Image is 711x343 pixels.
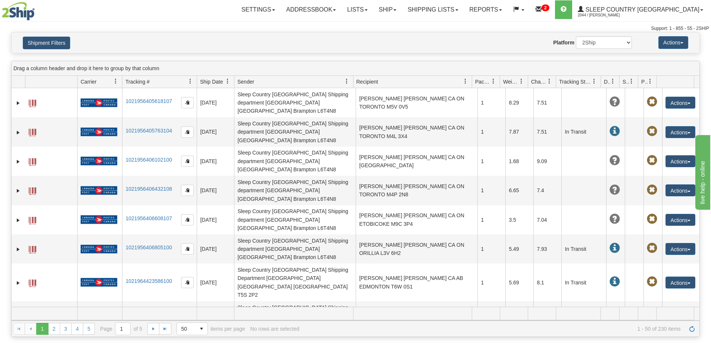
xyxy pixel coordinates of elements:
td: 8.1 [533,264,561,301]
td: [PERSON_NAME] [PERSON_NAME] CA ON [GEOGRAPHIC_DATA] [356,147,477,176]
a: Tracking Status filter column settings [588,75,601,88]
td: In Transit [561,234,606,264]
a: Label [29,125,36,137]
span: Charge [531,78,547,85]
td: [DATE] [197,234,234,264]
a: Label [29,243,36,255]
span: Pickup Not Assigned [647,243,657,253]
a: Lists [342,0,373,19]
a: 2 [530,0,555,19]
a: Recipient filter column settings [459,75,472,88]
img: 20 - Canada Post [81,278,117,287]
span: Unknown [609,185,620,195]
td: [PERSON_NAME] [PERSON_NAME] CA ON TORONTO M4P 2N8 [356,176,477,205]
a: Settings [236,0,281,19]
td: 8.29 [505,88,533,117]
td: 9.61 [505,301,533,339]
button: Actions [665,155,695,167]
button: Actions [658,36,688,49]
img: logo2044.jpg [2,2,35,21]
span: Page 1 [36,323,48,335]
a: Shipment Issues filter column settings [625,75,638,88]
td: [DATE] [197,264,234,301]
a: Expand [15,99,22,107]
button: Actions [665,277,695,289]
img: 20 - Canada Post [81,156,117,166]
td: 5.69 [505,264,533,301]
span: In Transit [609,243,620,253]
td: 7.51 [533,117,561,146]
td: Sleep Country [GEOGRAPHIC_DATA] Shipping department [GEOGRAPHIC_DATA] [GEOGRAPHIC_DATA] Brampton ... [234,176,356,205]
a: Addressbook [281,0,342,19]
span: Pickup Not Assigned [647,185,657,195]
a: 5 [83,323,95,335]
a: Shipping lists [402,0,464,19]
td: 1 [477,264,505,301]
td: 7.51 [533,88,561,117]
button: Copy to clipboard [181,156,194,167]
span: 2044 / [PERSON_NAME] [578,12,634,19]
td: 1 [477,147,505,176]
div: No rows are selected [250,326,300,332]
span: Packages [475,78,491,85]
a: Label [29,155,36,167]
td: [DATE] [197,205,234,234]
span: Unknown [609,214,620,224]
a: Go to the next page [147,323,159,335]
td: [PERSON_NAME] [PERSON_NAME] CA ON ORILLIA L3V 6H2 [356,234,477,264]
a: Packages filter column settings [487,75,500,88]
td: 7.4 [533,176,561,205]
td: 3.5 [505,205,533,234]
span: Pickup Not Assigned [647,277,657,287]
label: Platform [553,39,574,46]
span: Pickup Not Assigned [647,155,657,166]
a: 1021956406102100 [125,157,172,163]
span: Tracking Status [559,78,592,85]
button: Copy to clipboard [181,127,194,138]
img: 20 - Canada Post [81,215,117,224]
td: 5.49 [505,234,533,264]
td: [DATE] [197,147,234,176]
td: In Transit [561,264,606,301]
td: In Transit [561,117,606,146]
span: Shipment Issues [623,78,629,85]
td: Sleep Country [GEOGRAPHIC_DATA] Shipping department [GEOGRAPHIC_DATA] [GEOGRAPHIC_DATA] Brampton ... [234,234,356,264]
span: Pickup Not Assigned [647,126,657,137]
td: Sleep Country [GEOGRAPHIC_DATA] Shipping department [GEOGRAPHIC_DATA] [GEOGRAPHIC_DATA] Brampton ... [234,88,356,117]
button: Actions [665,243,695,255]
span: Unknown [609,155,620,166]
a: 1021956406608107 [125,215,172,221]
a: Weight filter column settings [515,75,528,88]
a: Expand [15,158,22,165]
td: In Transit [561,301,606,339]
td: [DATE] [197,176,234,205]
a: 3 [60,323,72,335]
button: Shipment Filters [23,37,70,49]
a: 1021964423586100 [125,278,172,284]
td: 6.65 [505,176,533,205]
span: Tracking # [125,78,150,85]
a: 1021956406432108 [125,186,172,192]
td: 8.51 [533,301,561,339]
td: 7.93 [533,234,561,264]
button: Copy to clipboard [181,185,194,196]
button: Actions [665,214,695,226]
a: Carrier filter column settings [109,75,122,88]
td: [DATE] [197,301,234,339]
img: 20 - Canada Post [81,127,117,137]
a: Delivery Status filter column settings [606,75,619,88]
td: Sleep Country [GEOGRAPHIC_DATA] Shipping Department [GEOGRAPHIC_DATA] [GEOGRAPHIC_DATA] [GEOGRAPH... [234,264,356,301]
span: Unknown [609,97,620,107]
button: Actions [665,126,695,138]
td: Sleep Country [GEOGRAPHIC_DATA] Shipping Department [GEOGRAPHIC_DATA] [GEOGRAPHIC_DATA] [GEOGRAPH... [234,301,356,339]
a: Expand [15,187,22,194]
button: Copy to clipboard [181,243,194,255]
a: Expand [15,279,22,287]
a: Sender filter column settings [340,75,353,88]
div: live help - online [6,4,69,13]
sup: 2 [542,4,549,11]
a: Expand [15,129,22,136]
td: [PERSON_NAME] [PERSON_NAME] CA AB EDMONTON T6W 0S1 [356,264,477,301]
a: Ship [373,0,402,19]
td: 1 [477,234,505,264]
